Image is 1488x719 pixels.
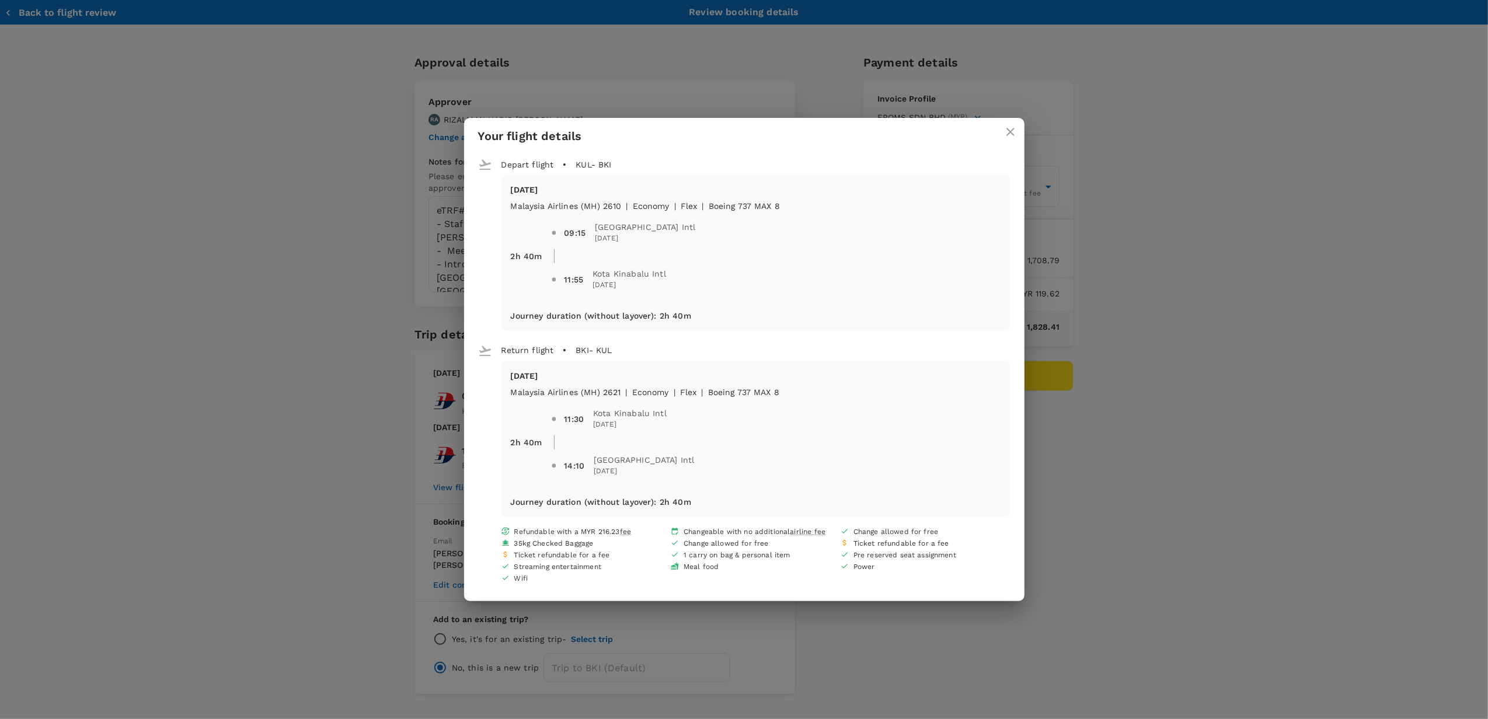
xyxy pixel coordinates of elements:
[702,388,703,397] span: |
[593,419,667,431] span: [DATE]
[594,466,694,477] span: [DATE]
[684,563,719,571] span: Meal food
[501,159,554,170] p: Depart flight
[564,460,584,472] div: 14:10
[501,344,554,356] p: Return flight
[626,388,628,397] span: |
[511,496,691,508] p: Journey duration (without layover) : 2h 40m
[684,551,790,559] span: 1 carry on bag & personal item
[514,539,594,547] span: 35kg Checked Baggage
[593,268,666,280] span: Kota Kinabalu Intl
[478,127,1010,145] p: Your flight details
[511,370,1001,382] p: [DATE]
[684,526,825,538] span: Changeable with no additional
[511,200,622,212] p: Malaysia Airlines (MH) 2610
[853,551,956,559] span: Pre reserved seat assignment
[996,118,1024,146] button: close
[708,386,779,398] p: Boeing 737 MAX 8
[511,184,1001,196] p: [DATE]
[632,386,669,398] p: economy
[564,413,584,425] div: 11:30
[595,233,695,245] span: [DATE]
[709,200,780,212] p: Boeing 737 MAX 8
[620,528,631,536] span: fee
[514,551,610,559] span: Ticket refundable for a fee
[511,310,691,322] p: Journey duration (without layover) : 2h 40m
[564,274,583,285] div: 11:55
[594,454,694,466] span: [GEOGRAPHIC_DATA] Intl
[853,528,938,536] span: Change allowed for free
[702,201,704,211] span: |
[595,221,695,233] span: [GEOGRAPHIC_DATA] Intl
[853,563,875,571] span: Power
[853,539,949,547] span: Ticket refundable for a fee
[593,407,667,419] span: Kota Kinabalu Intl
[790,528,826,536] span: airline fee
[511,386,621,398] p: Malaysia Airlines (MH) 2621
[681,200,698,212] p: Flex
[626,201,628,211] span: |
[593,280,666,291] span: [DATE]
[514,526,632,538] span: Refundable with a MYR 216.23
[514,563,601,571] span: Streaming entertainment
[684,539,768,547] span: Change allowed for free
[564,227,586,239] div: 09:15
[680,386,697,398] p: Flex
[576,159,611,170] p: KUL - BKI
[633,200,670,212] p: economy
[514,574,528,582] span: Wifi
[674,201,676,211] span: |
[576,344,612,356] p: BKI - KUL
[511,437,542,448] p: 2h 40m
[674,388,675,397] span: |
[511,250,542,262] p: 2h 40m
